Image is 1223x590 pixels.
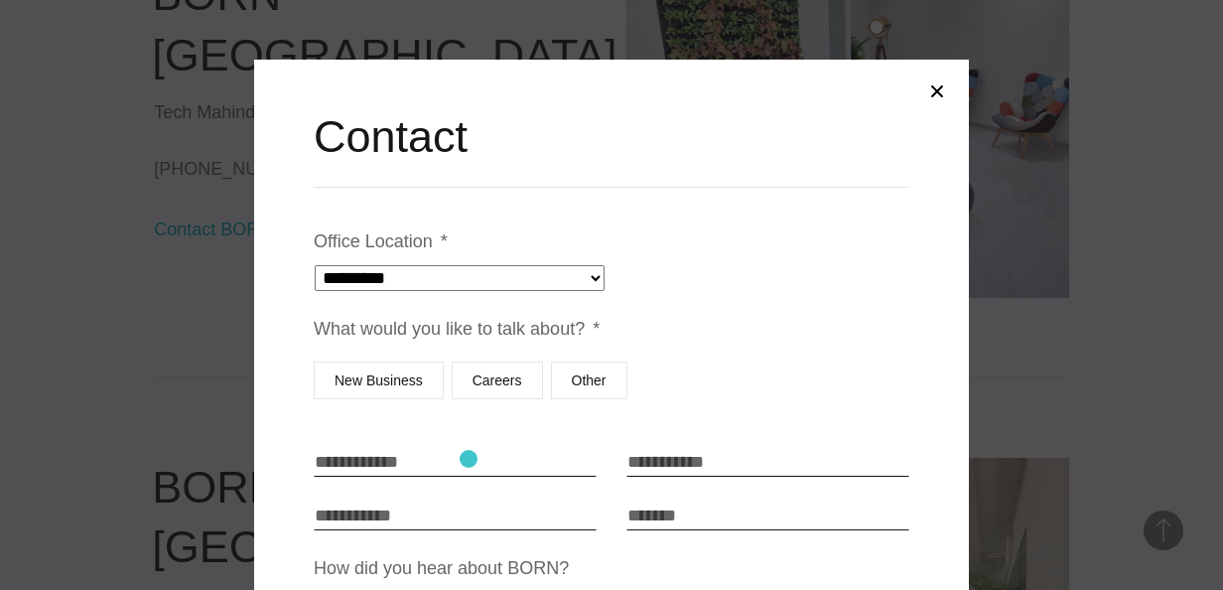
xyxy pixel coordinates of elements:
label: Other [551,362,627,399]
label: Office Location [314,230,448,253]
h2: Contact [314,107,909,167]
label: New Business [314,362,444,399]
label: How did you hear about BORN? [314,557,569,580]
label: Careers [452,362,543,399]
label: What would you like to talk about? [314,318,600,341]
